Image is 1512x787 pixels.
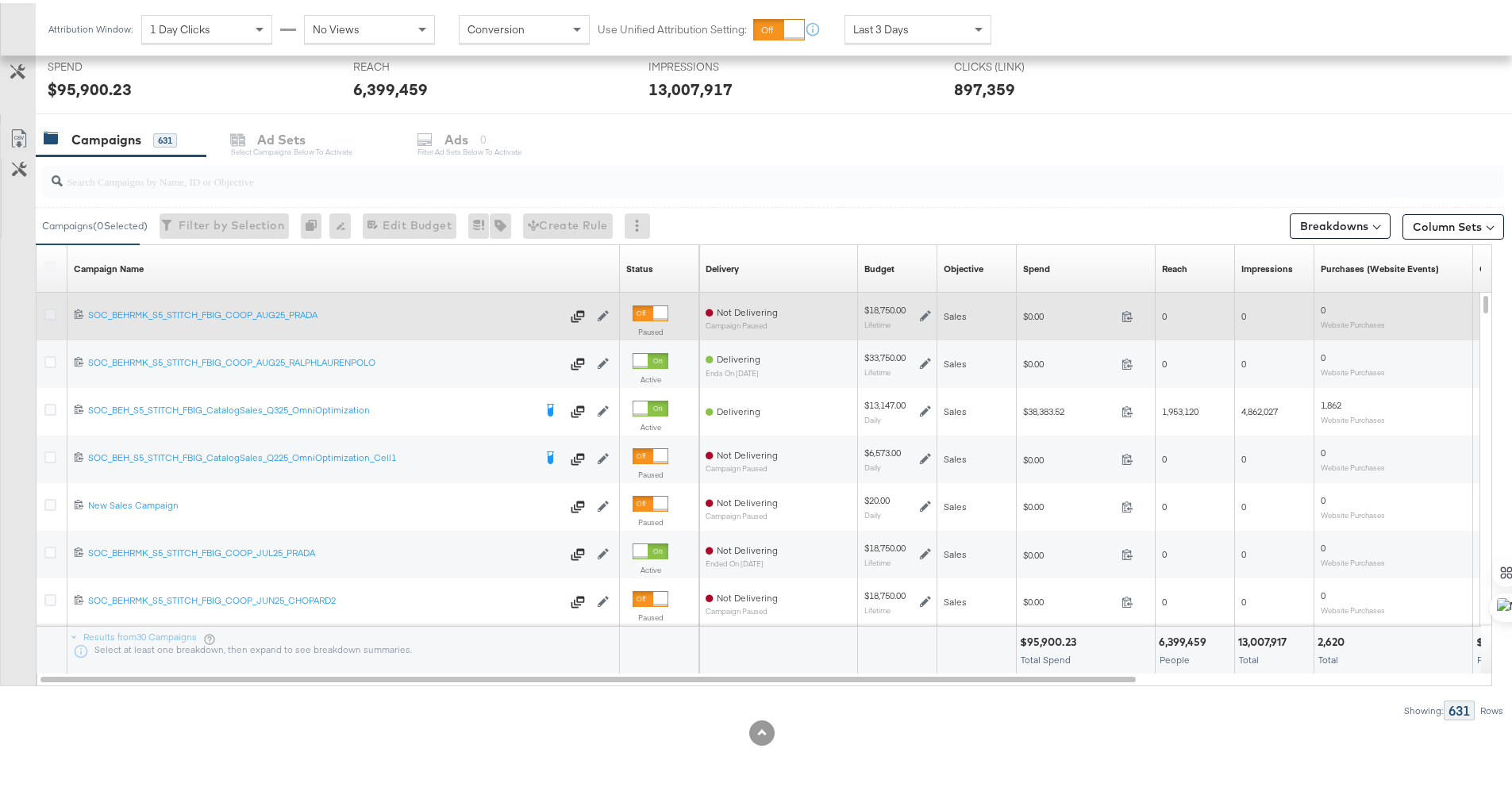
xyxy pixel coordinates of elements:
[1318,632,1349,647] div: 2,620
[944,545,967,557] span: Sales
[1321,507,1385,516] sub: Website Purchases
[1321,586,1325,598] span: 0
[88,591,561,607] a: SOC_BEHRMK_S5_STITCH_FBIG_COOP_JUN25_CHOPARD2
[706,461,778,470] sub: Campaign Paused
[71,128,141,146] div: Campaigns
[633,419,668,429] label: Active
[1321,491,1325,503] span: 0
[1162,259,1187,272] div: Reach
[864,301,906,313] div: $18,750.00
[717,540,778,552] span: Not Delivering
[1021,651,1071,662] span: Total Spend
[944,355,967,367] span: Sales
[1321,602,1385,612] sub: Website Purchases
[633,562,668,572] label: Active
[1023,259,1050,272] div: Spend
[954,75,1015,98] div: 897,359
[1023,402,1115,414] span: $38,383.52
[864,412,881,421] sub: Daily
[88,401,533,417] a: SOC_BEH_S5_STITCH_FBIG_CatalogSales_Q325_OmniOptimization
[353,56,472,71] span: REACH
[864,586,906,599] div: $18,750.00
[706,604,778,612] sub: Campaign Paused
[717,493,778,505] span: Not Delivering
[1023,307,1115,319] span: $0.00
[1162,307,1167,319] span: 0
[88,496,561,512] a: New Sales Campaign
[1479,702,1504,713] div: Rows
[853,19,909,33] span: Last 3 Days
[1023,355,1115,367] span: $0.00
[1162,497,1167,509] span: 0
[954,56,1073,71] span: CLICKS (LINK)
[1241,259,1293,272] a: The number of times your ad was served. On mobile apps an ad is counted as served the first time ...
[1241,450,1246,462] span: 0
[1318,651,1338,662] span: Total
[1321,364,1385,374] sub: Website Purchases
[1402,211,1504,236] button: Column Sets
[88,543,561,559] a: SOC_BEHRMK_S5_STITCH_FBIG_COOP_JUL25_PRADA
[88,353,561,366] div: SOC_BEHRMK_S5_STITCH_FBIG_COOP_AUG25_RALPHLAURENPOLO
[706,366,760,374] sub: ends on [DATE]
[88,305,561,318] div: SOC_BEHRMK_S5_STITCH_FBIG_COOP_AUG25_PRADA
[626,259,653,272] div: Status
[1023,593,1115,605] span: $0.00
[1239,651,1259,662] span: Total
[717,402,760,414] span: Delivering
[88,353,561,369] a: SOC_BEHRMK_S5_STITCH_FBIG_COOP_AUG25_RALPHLAURENPOLO
[353,75,428,98] div: 6,399,459
[1241,355,1246,367] span: 0
[63,156,1370,187] input: Search Campaigns by Name, ID or Objective
[598,19,747,34] label: Use Unified Attribution Setting:
[864,459,881,469] sub: Daily
[74,259,144,272] div: Campaign Name
[1444,697,1475,717] div: 631
[74,259,144,272] a: Your campaign name.
[1241,593,1246,605] span: 0
[864,317,891,326] sub: Lifetime
[1241,402,1278,414] span: 4,862,027
[1159,632,1211,647] div: 6,399,459
[88,591,561,604] div: SOC_BEHRMK_S5_STITCH_FBIG_COOP_JUN25_CHOPARD2
[706,259,739,272] div: Delivery
[1020,632,1081,647] div: $95,900.23
[1238,632,1291,647] div: 13,007,917
[88,543,561,556] div: SOC_BEHRMK_S5_STITCH_FBIG_COOP_JUL25_PRADA
[717,445,778,457] span: Not Delivering
[301,210,329,236] div: 0
[648,75,733,98] div: 13,007,917
[1241,259,1293,272] div: Impressions
[944,402,967,414] span: Sales
[1162,402,1198,414] span: 1,953,120
[717,302,778,314] span: Not Delivering
[1321,443,1325,455] span: 0
[1241,497,1246,509] span: 0
[153,130,177,144] div: 631
[706,509,778,517] sub: Campaign Paused
[48,56,167,71] span: SPEND
[1321,412,1385,421] sub: Website Purchases
[706,318,778,327] sub: Campaign Paused
[944,259,983,272] a: Your campaign's objective.
[648,56,768,71] span: IMPRESSIONS
[706,259,739,272] a: Reflects the ability of your Ad Campaign to achieve delivery based on ad states, schedule and bud...
[717,350,760,362] span: Delivering
[864,539,906,551] div: $18,750.00
[1023,497,1115,509] span: $0.00
[1321,459,1385,469] sub: Website Purchases
[1023,259,1050,272] a: The total amount spent to date.
[944,259,983,272] div: Objective
[706,556,778,565] sub: ended on [DATE]
[864,396,906,409] div: $13,147.00
[88,448,533,461] div: SOC_BEH_S5_STITCH_FBIG_CatalogSales_Q225_OmniOptimization_Cell1
[626,259,653,272] a: Shows the current state of your Ad Campaign.
[633,371,668,382] label: Active
[633,324,668,334] label: Paused
[633,609,668,620] label: Paused
[150,19,210,33] span: 1 Day Clicks
[864,602,891,612] sub: Lifetime
[1321,555,1385,564] sub: Website Purchases
[1162,593,1167,605] span: 0
[48,75,132,98] div: $95,900.23
[1321,348,1325,360] span: 0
